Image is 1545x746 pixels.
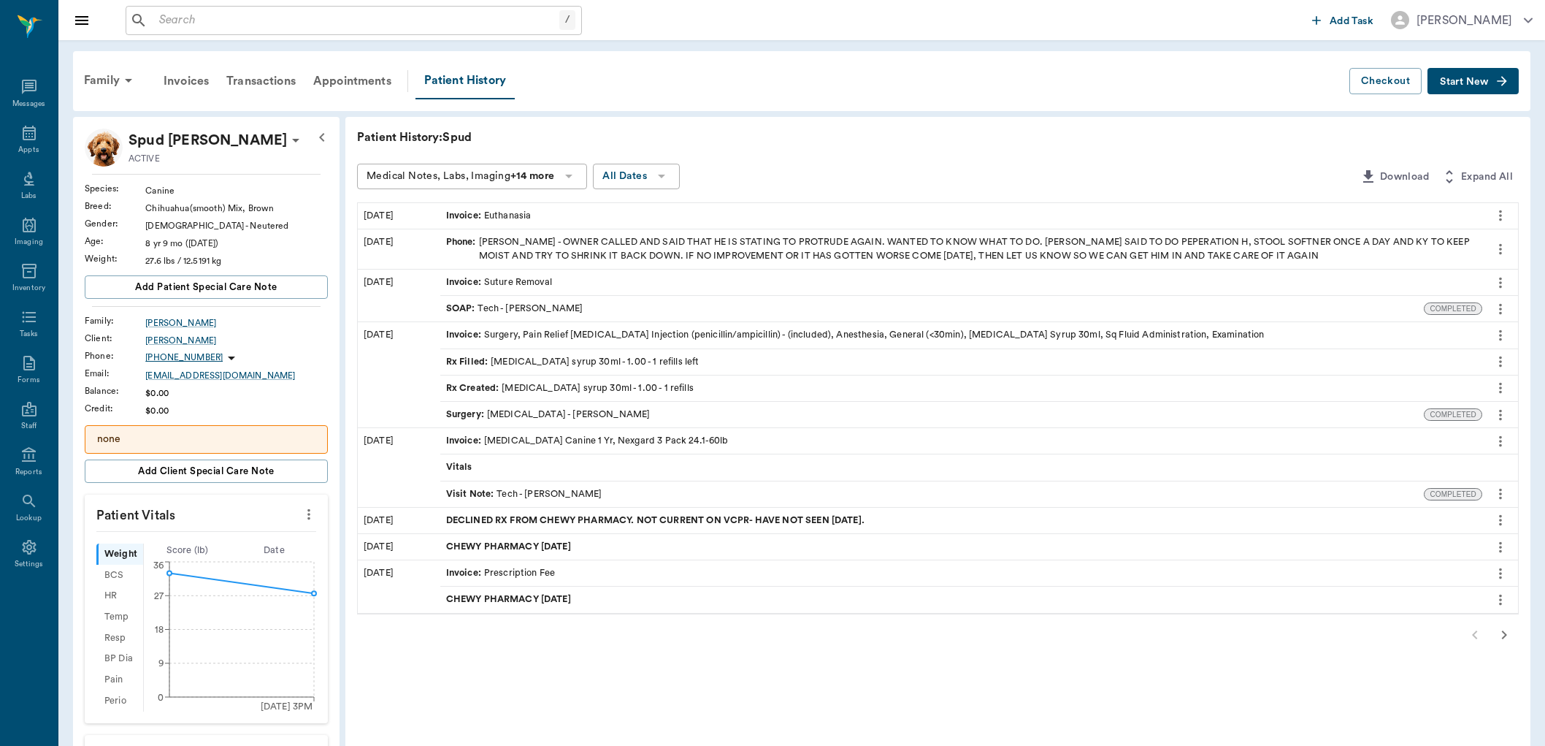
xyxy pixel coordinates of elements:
div: Spud Blevins [129,129,287,152]
span: COMPLETED [1425,489,1481,500]
div: [MEDICAL_DATA] syrup 30ml - 1.00 - 1 refills left [446,355,699,369]
span: Add client Special Care Note [138,463,275,479]
span: Visit Note : [446,487,497,501]
tspan: 0 [158,693,164,701]
div: Chihuahua(smooth) Mix, Brown [145,202,328,215]
div: Age : [85,235,145,248]
div: [DATE] [358,322,440,427]
button: Add Task [1306,7,1379,34]
tspan: 27 [154,591,164,600]
div: Staff [21,421,37,432]
div: Forms [18,375,39,386]
div: $0.00 [145,404,328,417]
span: Rx Created : [446,381,502,395]
div: Weight : [85,252,145,265]
b: +14 more [510,171,554,181]
button: more [1489,535,1512,560]
div: Tech - [PERSON_NAME] [446,302,583,316]
div: Perio [96,690,143,712]
span: Add patient Special Care Note [135,279,277,295]
button: Add patient Special Care Note [85,275,328,299]
div: [DATE] [358,560,440,612]
div: Medical Notes, Labs, Imaging [367,167,554,186]
button: more [1489,508,1512,533]
span: Invoice : [446,275,484,289]
p: none [97,432,315,447]
button: Start New [1427,68,1519,95]
div: Tech - [PERSON_NAME] [446,487,602,501]
div: Credit : [85,402,145,415]
span: COMPLETED [1425,409,1481,420]
button: Close drawer [67,6,96,35]
div: [PERSON_NAME] [1416,12,1512,29]
div: Weight [96,544,143,565]
button: more [1489,297,1512,321]
a: [PERSON_NAME] [145,334,328,347]
span: Invoice : [446,566,484,580]
span: Expand All [1461,168,1513,186]
button: more [1489,403,1512,427]
button: [PERSON_NAME] [1379,7,1544,34]
div: Inventory [12,283,45,294]
span: CHEWY PHARMACY [DATE] [446,593,574,606]
div: Canine [145,184,328,197]
span: Vitals [446,460,475,474]
button: more [1489,323,1512,348]
div: [DATE] [358,270,440,321]
div: [DEMOGRAPHIC_DATA] - Neutered [145,219,328,232]
div: [MEDICAL_DATA] syrup 30ml - 1.00 - 1 refills [446,381,694,395]
tspan: [DATE] 3PM [261,702,313,711]
button: Download [1354,164,1435,191]
button: more [1489,376,1512,400]
div: [PERSON_NAME] - OWNER CALLED AND SAID THAT HE IS STATING TO PROTRUDE AGAIN. WANTED TO KNOW WHAT T... [446,235,1476,263]
span: Rx Filled : [446,355,491,369]
div: Score ( lb ) [144,544,231,557]
div: [DATE] [358,534,440,560]
div: $0.00 [145,387,328,400]
a: Appointments [304,64,400,99]
div: Client : [85,332,145,345]
div: Tasks [20,329,38,340]
button: Expand All [1435,164,1519,191]
div: Reports [15,467,42,478]
button: more [1489,349,1512,374]
div: Messages [12,99,46,110]
div: Species : [85,182,145,195]
button: more [1489,587,1512,612]
div: [DATE] [358,229,440,269]
a: Patient History [415,63,515,99]
span: CHEWY PHARMACY [DATE] [446,540,574,554]
div: Family [75,63,146,98]
button: more [1489,237,1512,262]
div: Appts [18,145,39,156]
div: Date [231,544,318,557]
span: Invoice : [446,328,484,342]
span: COMPLETED [1425,303,1481,314]
button: Add client Special Care Note [85,460,328,483]
button: more [1489,482,1512,506]
tspan: 18 [155,625,164,634]
a: [EMAIL_ADDRESS][DOMAIN_NAME] [145,369,328,382]
div: Surgery, Pain Relief [MEDICAL_DATA] Injection (penicillin/ampicillin) - (included), Anesthesia, G... [446,328,1265,342]
div: BP Dia [96,649,143,670]
div: [MEDICAL_DATA] - [PERSON_NAME] [446,408,651,422]
div: Pain [96,669,143,690]
div: [MEDICAL_DATA] Canine 1 Yr, Nexgard 3 Pack 24.1-60lb [446,434,729,448]
a: [PERSON_NAME] [145,316,328,330]
div: Invoices [155,64,218,99]
div: Imaging [15,237,43,248]
tspan: 36 [153,561,164,570]
tspan: 9 [158,659,164,668]
button: more [1489,561,1512,586]
span: Surgery : [446,408,487,422]
button: All Dates [593,164,680,189]
a: Transactions [218,64,304,99]
button: more [1489,270,1512,295]
div: / [559,10,575,30]
div: Lookup [16,513,42,524]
